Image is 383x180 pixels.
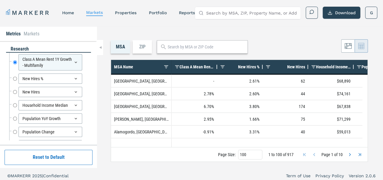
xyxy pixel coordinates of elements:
[287,64,305,69] span: New Hires
[357,152,362,157] div: Last Page
[312,152,317,157] div: Previous Page
[5,150,92,165] button: Reset to Default
[308,138,354,151] div: $76,149
[6,8,50,17] a: MARKERR
[179,10,195,15] a: reports
[218,152,236,157] div: Page Size:
[206,7,297,19] input: Search by MSA, ZIP, Property Name, or Address
[263,126,308,138] div: 40
[111,87,172,100] div: [GEOGRAPHIC_DATA], [GEOGRAPHIC_DATA]
[323,7,360,19] button: Download
[18,140,82,150] div: Population
[172,138,217,151] div: 3.12%
[334,152,338,157] span: of
[7,173,11,178] span: ©
[32,173,43,178] span: 2025 |
[6,30,21,38] li: Metrics
[316,64,351,69] span: Household Income Median
[238,150,262,159] div: Page Size
[338,152,343,157] span: 10
[308,126,354,138] div: $59,013
[62,10,74,15] a: home
[370,10,373,16] span: G
[302,152,307,157] div: First Page
[172,75,217,87] div: -
[268,152,270,157] span: 1
[238,64,260,69] span: New Hires %
[172,126,217,138] div: -0.91%
[286,173,311,179] a: Term of Use
[111,126,172,138] div: Alamogordo, [GEOGRAPHIC_DATA]
[263,100,308,113] div: 174
[308,100,354,113] div: $67,838
[348,152,352,157] div: Next Page
[308,75,354,87] div: $68,890
[283,152,286,157] span: of
[133,40,152,54] div: ZIP
[111,100,172,113] div: [GEOGRAPHIC_DATA], [GEOGRAPHIC_DATA]
[240,152,255,157] div: 100
[172,87,217,100] div: 2.78%
[111,113,172,125] div: [PERSON_NAME], [GEOGRAPHIC_DATA]
[86,10,103,15] a: markets
[217,100,263,113] div: 3.80%
[111,75,172,87] div: [GEOGRAPHIC_DATA], [GEOGRAPHIC_DATA]
[18,54,82,70] div: Class A Mean Rent 1Y Growth - Multifamily
[365,7,377,19] button: G
[18,127,82,137] div: Population Change
[149,10,166,15] a: Portfolio
[321,152,330,157] span: Page
[111,138,172,151] div: [GEOGRAPHIC_DATA], [GEOGRAPHIC_DATA]
[331,152,333,157] span: 1
[263,87,308,100] div: 44
[18,74,82,84] div: New Hires %
[276,152,282,157] span: 100
[287,152,294,157] span: 917
[217,113,263,125] div: 1.66%
[349,173,376,179] a: Version 2.0.6
[308,87,354,100] div: $74,161
[18,113,82,124] div: Population YoY Growth
[263,75,308,87] div: 62
[43,173,69,178] span: Confidential
[308,113,354,125] div: $71,299
[24,30,39,38] li: Markets
[263,113,308,125] div: 75
[217,87,263,100] div: 2.60%
[18,100,82,110] div: Household Income Median
[11,173,32,178] span: MARKERR
[271,152,275,157] span: to
[217,75,263,87] div: 2.61%
[18,87,82,97] div: New Hires
[168,44,244,50] input: Search by MSA or ZIP Code
[172,100,217,113] div: 6.70%
[172,113,217,125] div: 2.95%
[115,10,136,15] a: properties
[217,138,263,151] div: 2.73%
[6,46,91,53] div: research
[263,138,308,151] div: 1,058
[217,126,263,138] div: 3.31%
[111,40,130,54] div: MSA
[180,64,214,69] span: Class A Mean Rent 1Y Growth - Multifamily
[114,64,133,69] span: MSA Name
[315,173,344,179] a: Privacy Policy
